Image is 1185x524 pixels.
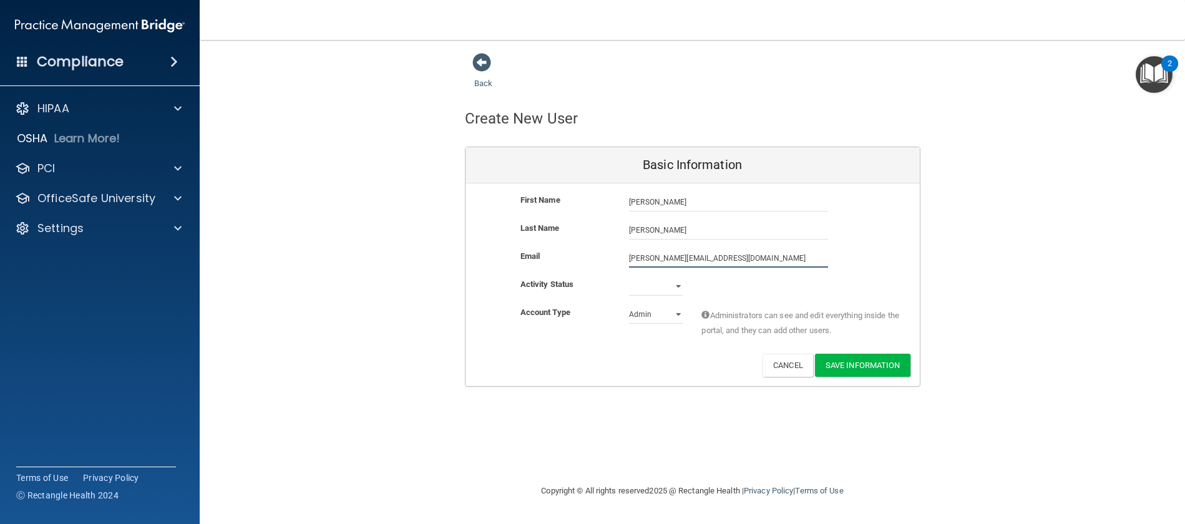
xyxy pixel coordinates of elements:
[520,279,574,289] b: Activity Status
[83,472,139,484] a: Privacy Policy
[465,110,578,127] h4: Create New User
[520,308,570,317] b: Account Type
[763,354,813,377] button: Cancel
[15,221,182,236] a: Settings
[465,471,920,511] div: Copyright © All rights reserved 2025 @ Rectangle Health | |
[16,472,68,484] a: Terms of Use
[1136,56,1173,93] button: Open Resource Center, 2 new notifications
[520,251,540,261] b: Email
[15,13,185,38] img: PMB logo
[15,101,182,116] a: HIPAA
[37,191,155,206] p: OfficeSafe University
[17,131,48,146] p: OSHA
[815,354,910,377] button: Save Information
[1168,64,1172,80] div: 2
[54,131,120,146] p: Learn More!
[795,486,843,495] a: Terms of Use
[37,53,124,70] h4: Compliance
[16,489,119,502] span: Ⓒ Rectangle Health 2024
[701,308,900,338] span: Administrators can see and edit everything inside the portal, and they can add other users.
[37,221,84,236] p: Settings
[15,161,182,176] a: PCI
[15,191,182,206] a: OfficeSafe University
[969,435,1170,485] iframe: Drift Widget Chat Controller
[37,161,55,176] p: PCI
[466,147,920,183] div: Basic Information
[520,195,560,205] b: First Name
[474,64,492,88] a: Back
[37,101,69,116] p: HIPAA
[744,486,793,495] a: Privacy Policy
[520,223,560,233] b: Last Name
